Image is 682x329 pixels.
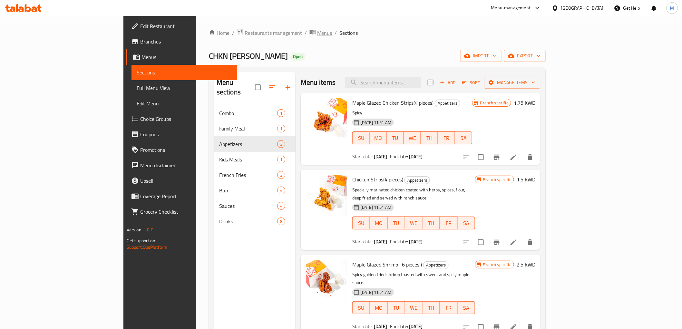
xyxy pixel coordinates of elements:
[387,131,404,144] button: TU
[437,78,458,88] span: Add item
[404,176,430,184] div: Appetizers
[140,22,232,30] span: Edit Restaurant
[441,133,453,143] span: FR
[317,29,332,37] span: Menus
[374,152,387,161] b: [DATE]
[358,120,394,126] span: [DATE] 11:51 AM
[277,140,285,148] div: items
[405,301,423,314] button: WE
[405,217,423,229] button: WE
[214,136,296,152] div: Appetizers3
[277,125,285,132] div: items
[424,76,437,89] span: Select section
[352,217,370,229] button: SU
[209,49,288,63] span: CHKN [PERSON_NAME]
[517,175,535,184] h6: 1.5 KWD
[370,131,387,144] button: MO
[443,303,455,313] span: FR
[352,109,472,117] p: Spicy
[390,237,408,246] span: End date:
[126,142,237,158] a: Promotions
[352,301,370,314] button: SU
[460,50,502,62] button: import
[458,301,475,314] button: SA
[137,84,232,92] span: Full Menu View
[214,152,296,167] div: Kids Meals1
[132,80,237,96] a: Full Menu View
[126,111,237,127] a: Choice Groups
[514,98,535,107] h6: 1.75 KWD
[126,204,237,219] a: Grocery Checklist
[462,79,480,86] span: Sort
[219,218,277,225] span: Drinks
[510,153,517,161] a: Edit menu item
[290,54,305,59] span: Open
[561,5,604,12] div: [GEOGRAPHIC_DATA]
[421,131,438,144] button: TH
[390,152,408,161] span: End date:
[352,186,475,202] p: Specially marinated chicken coated with herbs, spices, flour, deep fried and served with ranch sa...
[278,203,285,209] span: 4
[251,81,265,94] span: Select all sections
[409,237,423,246] b: [DATE]
[458,217,475,229] button: SA
[355,303,367,313] span: SU
[209,29,546,37] nav: breadcrumb
[219,109,277,117] span: Combo
[278,141,285,147] span: 3
[290,53,305,61] div: Open
[352,175,403,184] span: Chicken Strips(4 pieces)
[489,150,504,165] button: Branch-specific-item
[374,237,387,246] b: [DATE]
[219,156,277,163] span: Kids Meals
[127,243,168,251] a: Support.OpsPlatform
[370,217,387,229] button: MO
[309,29,332,37] a: Menus
[278,172,285,178] span: 2
[355,218,367,228] span: SU
[437,78,458,88] button: Add
[143,226,153,234] span: 1.0.0
[388,301,405,314] button: TU
[278,218,285,225] span: 8
[352,152,373,161] span: Start date:
[126,173,237,189] a: Upsell
[423,261,449,269] div: Appetizers
[460,218,473,228] span: SA
[214,105,296,121] div: Combo1
[358,204,394,210] span: [DATE] 11:51 AM
[481,262,514,268] span: Branch specific
[474,236,488,249] span: Select to update
[140,208,232,216] span: Grocery Checklist
[481,177,514,183] span: Branch specific
[372,133,384,143] span: MO
[126,189,237,204] a: Coverage Report
[352,260,422,269] span: Maple Glazed Shrimp ( 6 pieces )
[435,100,460,107] div: Appetizers
[389,133,401,143] span: TU
[277,218,285,225] div: items
[440,301,457,314] button: FR
[126,127,237,142] a: Coupons
[278,157,285,163] span: 1
[278,188,285,194] span: 4
[306,98,347,140] img: Maple Glazed Chicken Strips(4 pieces)
[140,146,232,154] span: Promotions
[277,187,285,194] div: items
[484,77,541,89] button: Manage items
[460,303,473,313] span: SA
[219,202,277,210] span: Sauces
[214,121,296,136] div: Family Meal1
[277,171,285,179] div: items
[489,79,535,87] span: Manage items
[306,175,347,216] img: Chicken Strips(4 pieces)
[245,29,302,37] span: Restaurants management
[465,52,496,60] span: import
[438,131,455,144] button: FR
[370,301,387,314] button: MO
[509,52,541,60] span: export
[455,131,472,144] button: SA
